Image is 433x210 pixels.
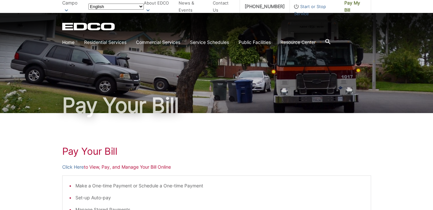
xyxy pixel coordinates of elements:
[84,39,126,46] a: Residential Services
[62,163,371,171] p: to View, Pay, and Manage Your Bill Online
[190,39,229,46] a: Service Schedules
[280,39,316,46] a: Resource Center
[75,182,364,189] li: Make a One-time Payment or Schedule a One-time Payment
[62,95,371,116] h1: Pay Your Bill
[62,23,116,30] a: EDCD logo. Return to the homepage.
[75,194,364,201] li: Set-up Auto-pay
[62,145,371,157] h1: Pay Your Bill
[62,163,84,171] a: Click Here
[136,39,180,46] a: Commercial Services
[62,39,74,46] a: Home
[239,39,271,46] a: Public Facilities
[88,4,144,10] select: Select a language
